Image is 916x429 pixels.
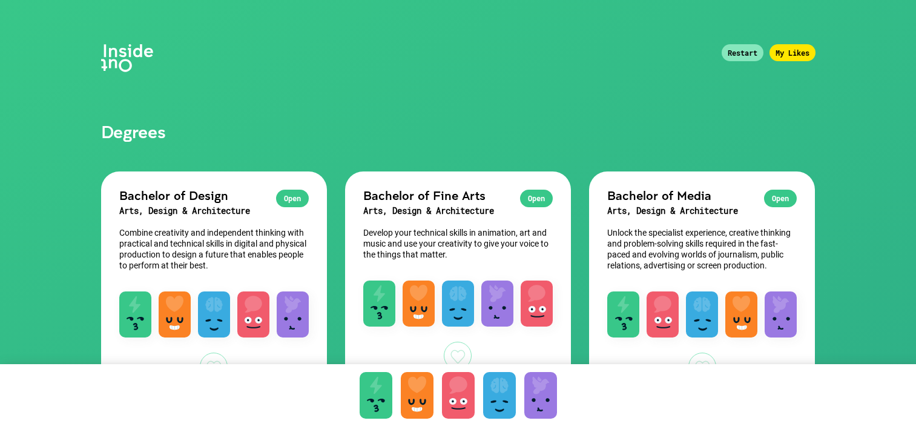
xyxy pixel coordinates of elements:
a: My Likes [769,47,834,58]
div: Open [276,190,309,207]
h3: Arts, Design & Architecture [119,203,309,219]
div: My Likes [769,44,816,61]
div: Open [764,190,797,207]
h2: Bachelor of Media [607,187,797,203]
div: Restart [722,44,763,61]
div: Open [520,190,553,207]
a: OpenBachelor of Fine ArtsArts, Design & ArchitectureDevelop your technical skills in animation, a... [345,171,571,385]
p: Unlock the specialist experience, creative thinking and problem-solving skills required in the fa... [607,227,797,271]
p: Develop your technical skills in animation, art and music and use your creativity to give your vo... [363,227,553,260]
a: OpenBachelor of DesignArts, Design & ArchitectureCombine creativity and independent thinking with... [101,171,327,396]
a: OpenBachelor of MediaArts, Design & ArchitectureUnlock the specialist experience, creative thinki... [589,171,815,396]
h3: Arts, Design & Architecture [363,203,553,219]
h2: Bachelor of Design [119,187,309,203]
h3: Arts, Design & Architecture [607,203,797,219]
p: Combine creativity and independent thinking with practical and technical skills in digital and ph... [119,227,309,271]
h2: Bachelor of Fine Arts [363,187,553,203]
